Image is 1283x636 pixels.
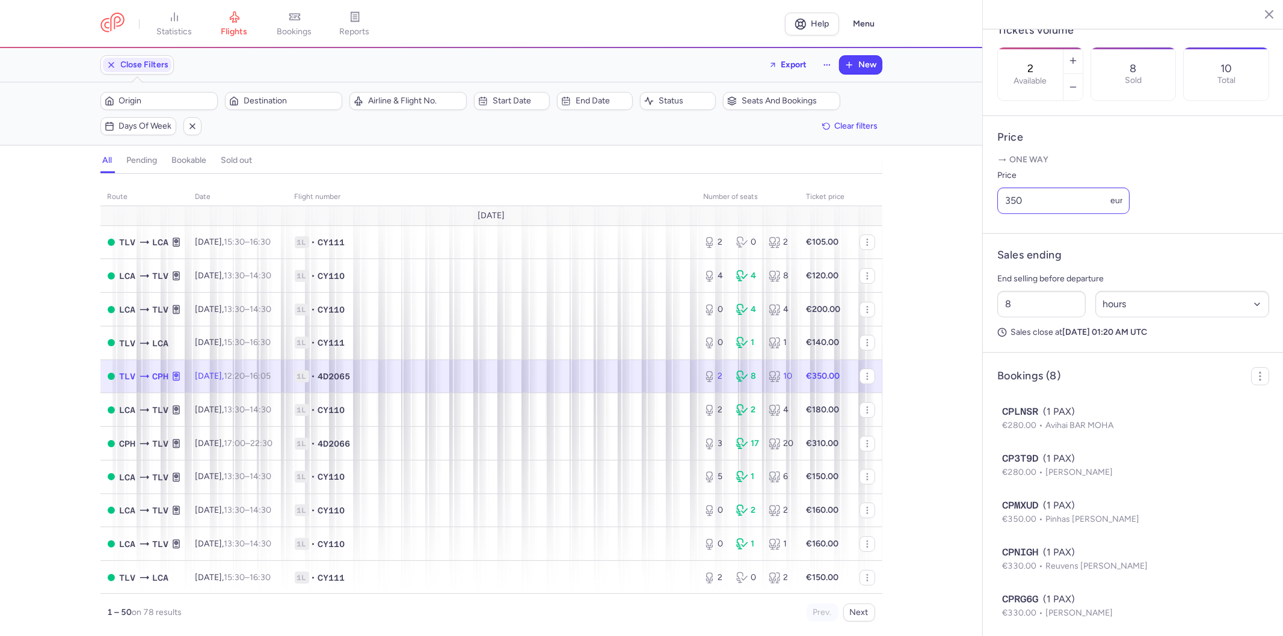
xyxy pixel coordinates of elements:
[153,471,169,484] span: TLV
[318,370,351,382] span: 4D2065
[224,539,272,549] span: –
[1002,420,1045,430] span: €280.00
[132,607,182,617] span: on 78 results
[340,26,370,37] span: reports
[997,23,1269,37] h4: Tickets volume
[318,236,345,248] span: CY111
[100,117,176,135] button: Days of week
[195,471,272,482] span: [DATE],
[736,538,759,550] div: 1
[318,304,345,316] span: CY110
[120,437,136,450] span: CPH
[312,270,316,282] span: •
[1002,467,1045,477] span: €280.00
[807,438,839,448] strong: €310.00
[318,471,345,483] span: CY110
[807,539,839,549] strong: €160.00
[325,11,385,37] a: reports
[1217,76,1235,85] p: Total
[997,327,1269,338] p: Sales close at
[997,248,1062,262] h4: Sales ending
[312,236,316,248] span: •
[153,370,169,383] span: CPH
[108,607,132,617] strong: 1 – 50
[704,572,727,584] div: 2
[295,270,309,282] span: 1L
[295,236,309,248] span: 1L
[859,60,877,70] span: New
[119,121,172,131] span: Days of week
[349,92,467,110] button: Airline & Flight No.
[1002,561,1045,571] span: €330.00
[100,92,218,110] button: Origin
[195,271,272,281] span: [DATE],
[312,370,316,382] span: •
[1002,451,1038,466] span: CP3T9D
[250,471,272,482] time: 14:30
[557,92,633,110] button: End date
[127,155,158,166] h4: pending
[295,471,309,483] span: 1L
[318,538,345,550] span: CY110
[250,237,271,247] time: 16:30
[704,504,727,516] div: 0
[704,404,727,416] div: 2
[736,270,759,282] div: 4
[153,337,169,350] span: LCA
[1045,608,1113,618] span: [PERSON_NAME]
[807,304,841,314] strong: €200.00
[312,572,316,584] span: •
[1045,467,1113,477] span: [PERSON_NAME]
[295,538,309,550] span: 1L
[474,92,550,110] button: Start date
[659,96,712,106] span: Status
[736,404,759,416] div: 2
[224,505,272,515] span: –
[769,404,792,416] div: 4
[769,504,792,516] div: 2
[1002,498,1264,526] button: CPMXUD(1 PAX)€350.00Pinhas [PERSON_NAME]
[153,437,169,450] span: TLV
[195,405,272,415] span: [DATE],
[811,19,829,28] span: Help
[188,188,288,206] th: date
[100,188,188,206] th: route
[1045,420,1113,430] span: Avihai BAR MOHA
[250,304,272,314] time: 14:30
[1002,545,1038,560] span: CPNIGH
[101,56,173,74] button: Close Filters
[100,13,125,35] a: CitizenPlane red outlined logo
[697,188,799,206] th: number of seats
[1002,405,1038,419] span: CPLNSR
[769,270,792,282] div: 8
[119,96,214,106] span: Origin
[225,92,342,110] button: Destination
[312,404,316,416] span: •
[1045,561,1148,571] span: Reuvens [PERSON_NAME]
[478,211,505,221] span: [DATE]
[250,572,271,582] time: 16:30
[1002,514,1045,524] span: €350.00
[120,537,136,551] span: LCA
[224,271,272,281] span: –
[224,237,245,247] time: 15:30
[781,60,807,69] span: Export
[120,403,136,417] span: LCA
[120,236,136,249] span: TLV
[997,369,1060,383] h4: Bookings (8)
[103,155,112,166] h4: all
[318,438,351,450] span: 4D2066
[120,337,136,350] span: TLV
[120,504,136,517] span: LCA
[144,11,205,37] a: statistics
[769,572,792,584] div: 2
[818,117,882,135] button: Clear filters
[843,604,875,622] button: Next
[224,337,245,347] time: 15:30
[997,188,1130,214] input: ---
[250,337,271,347] time: 16:30
[704,236,727,248] div: 2
[120,571,136,584] span: TLV
[312,471,316,483] span: •
[576,96,629,106] span: End date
